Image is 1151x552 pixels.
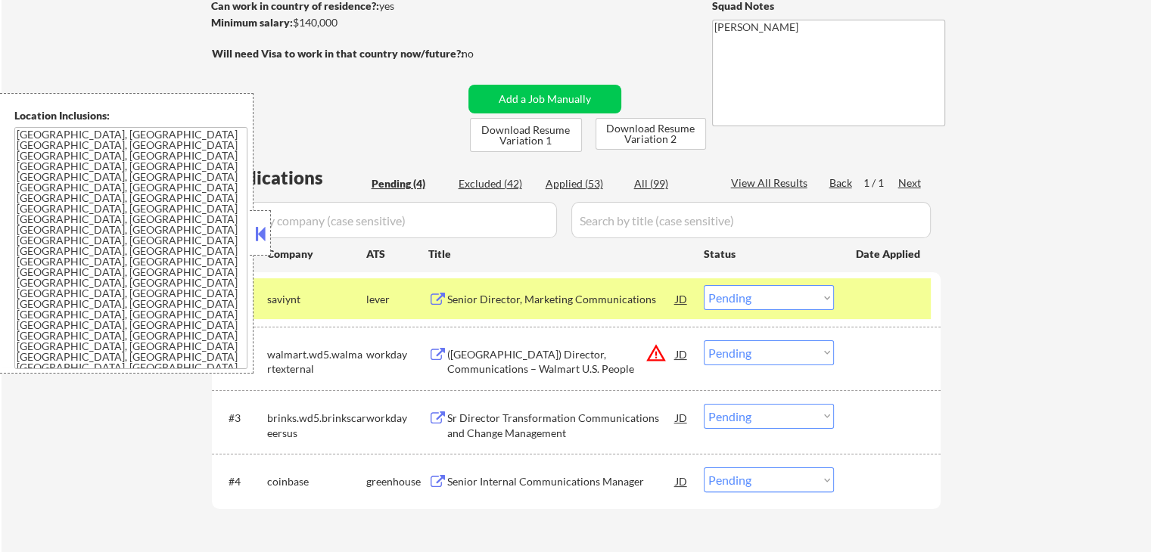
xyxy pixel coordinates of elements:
[267,292,366,307] div: saviynt
[674,340,689,367] div: JD
[447,292,676,307] div: Senior Director, Marketing Communications
[366,474,428,489] div: greenhouse
[674,467,689,495] div: JD
[898,175,922,191] div: Next
[459,176,534,191] div: Excluded (42)
[634,176,710,191] div: All (99)
[216,202,557,238] input: Search by company (case sensitive)
[267,247,366,262] div: Company
[216,169,366,187] div: Applications
[731,175,812,191] div: View All Results
[863,175,898,191] div: 1 / 1
[447,411,676,440] div: Sr Director Transformation Communications and Change Management
[14,108,247,123] div: Location Inclusions:
[428,247,689,262] div: Title
[546,176,621,191] div: Applied (53)
[704,240,834,267] div: Status
[470,118,582,152] button: Download Resume Variation 1
[468,85,621,113] button: Add a Job Manually
[366,411,428,426] div: workday
[267,411,366,440] div: brinks.wd5.brinkscareersus
[366,247,428,262] div: ATS
[211,15,463,30] div: $140,000
[462,46,505,61] div: no
[267,347,366,377] div: walmart.wd5.walmartexternal
[829,175,854,191] div: Back
[856,247,922,262] div: Date Applied
[674,404,689,431] div: JD
[229,411,255,426] div: #3
[674,285,689,312] div: JD
[366,292,428,307] div: lever
[596,118,706,150] button: Download Resume Variation 2
[212,47,464,60] strong: Will need Visa to work in that country now/future?:
[267,474,366,489] div: coinbase
[372,176,447,191] div: Pending (4)
[447,347,676,377] div: ([GEOGRAPHIC_DATA]) Director, Communications – Walmart U.S. People
[211,16,293,29] strong: Minimum salary:
[366,347,428,362] div: workday
[571,202,931,238] input: Search by title (case sensitive)
[645,343,667,364] button: warning_amber
[447,474,676,489] div: Senior Internal Communications Manager
[229,474,255,489] div: #4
